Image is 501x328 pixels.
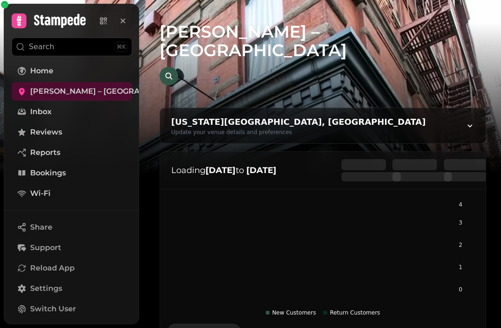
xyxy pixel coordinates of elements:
[114,42,128,52] div: ⌘K
[12,259,132,277] button: Reload App
[12,279,132,298] a: Settings
[30,86,186,97] span: [PERSON_NAME] – [GEOGRAPHIC_DATA]
[171,129,426,136] div: Update your venue details and preferences
[30,283,62,294] span: Settings
[30,167,66,179] span: Bookings
[29,41,54,52] p: Search
[12,164,132,182] a: Bookings
[30,188,51,199] span: Wi-Fi
[171,164,323,177] p: Loading to
[206,165,236,175] strong: [DATE]
[459,286,462,293] tspan: 0
[12,143,132,162] a: Reports
[12,300,132,318] button: Switch User
[459,264,462,270] tspan: 1
[12,82,132,101] a: [PERSON_NAME] – [GEOGRAPHIC_DATA]
[12,218,132,237] button: Share
[30,222,52,233] span: Share
[459,201,462,208] tspan: 4
[30,147,60,158] span: Reports
[30,127,62,138] span: Reviews
[30,65,53,77] span: Home
[459,219,462,226] tspan: 3
[266,309,316,316] div: New Customers
[323,309,380,316] div: Return Customers
[12,238,132,257] button: Support
[12,62,132,80] a: Home
[30,303,76,315] span: Switch User
[30,242,61,253] span: Support
[30,106,51,117] span: Inbox
[30,263,75,274] span: Reload App
[246,165,276,175] strong: [DATE]
[12,123,132,141] a: Reviews
[12,38,132,56] button: Search⌘K
[459,242,462,248] tspan: 2
[171,116,426,129] div: [US_STATE][GEOGRAPHIC_DATA], [GEOGRAPHIC_DATA]
[12,184,132,203] a: Wi-Fi
[12,103,132,121] a: Inbox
